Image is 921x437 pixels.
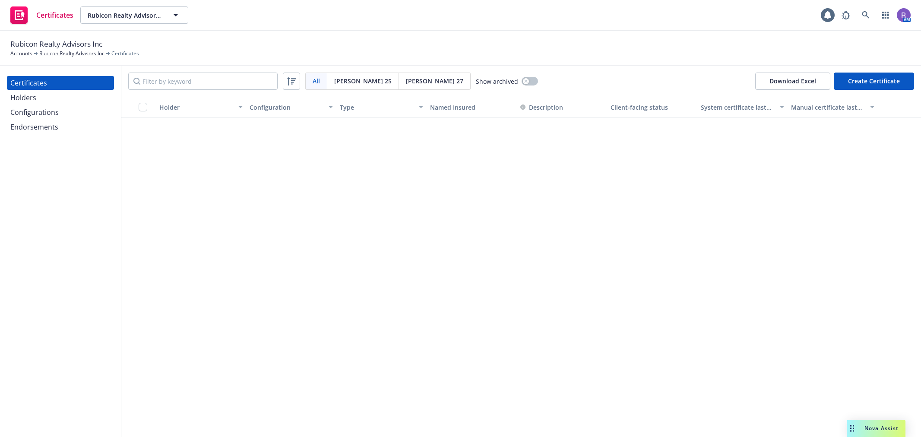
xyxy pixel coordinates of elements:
[156,97,246,117] button: Holder
[7,91,114,104] a: Holders
[791,103,865,112] div: Manual certificate last generated
[476,77,518,86] span: Show archived
[834,73,914,90] button: Create Certificate
[336,97,427,117] button: Type
[88,11,162,20] span: Rubicon Realty Advisors Inc
[340,103,414,112] div: Type
[10,38,102,50] span: Rubicon Realty Advisors Inc
[159,103,233,112] div: Holder
[897,8,911,22] img: photo
[877,6,894,24] a: Switch app
[313,76,320,85] span: All
[837,6,855,24] a: Report a Bug
[864,424,899,432] span: Nova Assist
[7,76,114,90] a: Certificates
[139,103,147,111] input: Select all
[755,73,830,90] button: Download Excel
[39,50,104,57] a: Rubicon Realty Advisors Inc
[128,73,278,90] input: Filter by keyword
[847,420,858,437] div: Drag to move
[611,103,694,112] div: Client-facing status
[36,12,73,19] span: Certificates
[427,97,517,117] button: Named Insured
[10,105,59,119] div: Configurations
[7,3,77,27] a: Certificates
[520,103,563,112] button: Description
[406,76,463,85] span: [PERSON_NAME] 27
[246,97,336,117] button: Configuration
[857,6,874,24] a: Search
[10,50,32,57] a: Accounts
[111,50,139,57] span: Certificates
[80,6,188,24] button: Rubicon Realty Advisors Inc
[697,97,788,117] button: System certificate last generated
[847,420,905,437] button: Nova Assist
[334,76,392,85] span: [PERSON_NAME] 25
[701,103,775,112] div: System certificate last generated
[7,120,114,134] a: Endorsements
[10,120,58,134] div: Endorsements
[10,91,36,104] div: Holders
[10,76,47,90] div: Certificates
[430,103,513,112] div: Named Insured
[607,97,697,117] button: Client-facing status
[250,103,323,112] div: Configuration
[788,97,878,117] button: Manual certificate last generated
[7,105,114,119] a: Configurations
